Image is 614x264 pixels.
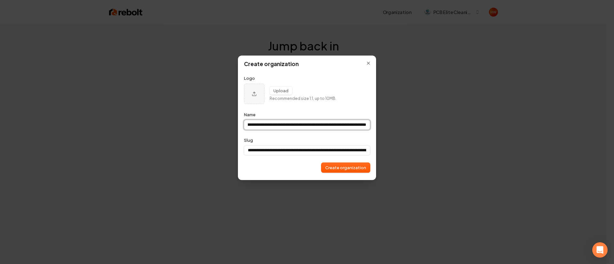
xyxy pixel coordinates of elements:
[244,75,370,81] p: Logo
[321,163,370,172] button: Create organization
[592,242,608,258] div: Open Intercom Messenger
[244,84,264,104] button: Upload organization logo
[244,112,256,117] label: Name
[270,96,336,102] p: Recommended size 1:1, up to 10MB.
[244,137,253,143] label: Slug
[270,87,292,95] button: Upload
[244,60,370,68] h1: Create organization
[363,58,374,69] button: Close modal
